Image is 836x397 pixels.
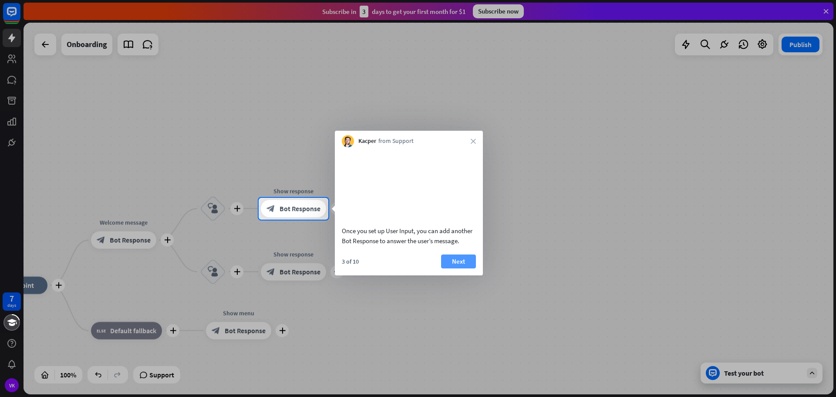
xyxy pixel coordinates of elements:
i: block_bot_response [266,204,275,213]
button: Open LiveChat chat widget [7,3,33,30]
div: Once you set up User Input, you can add another Bot Response to answer the user’s message. [342,226,476,246]
span: Kacper [358,137,376,146]
i: close [471,139,476,144]
span: Bot Response [280,204,320,213]
button: Next [441,254,476,268]
div: 3 of 10 [342,258,359,265]
span: from Support [378,137,414,146]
